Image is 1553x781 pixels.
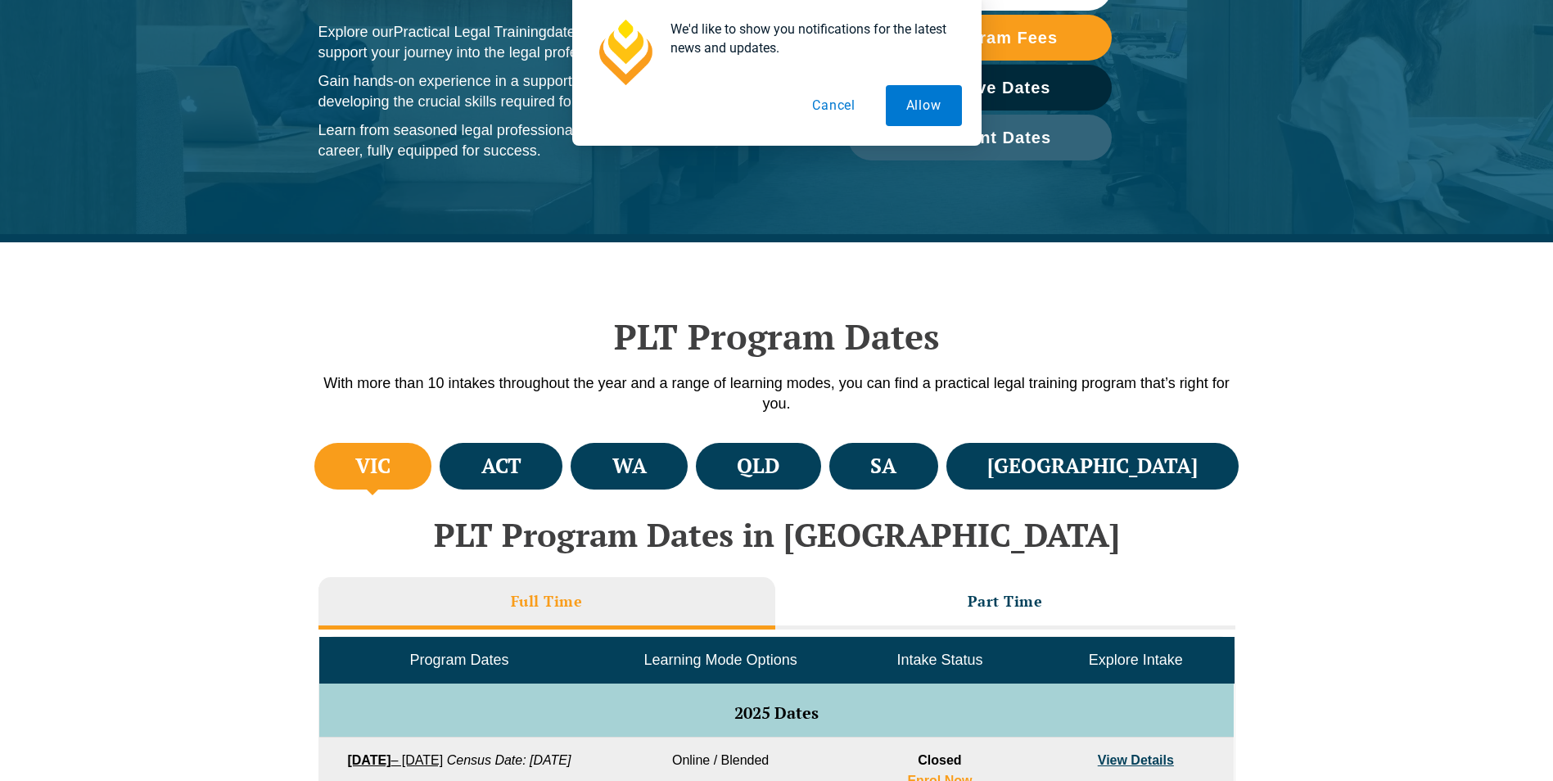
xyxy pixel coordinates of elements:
[734,702,819,724] span: 2025 Dates
[918,753,961,767] span: Closed
[987,453,1198,480] h4: [GEOGRAPHIC_DATA]
[481,453,521,480] h4: ACT
[968,592,1043,611] h3: Part Time
[592,20,657,85] img: notification icon
[657,20,962,57] div: We'd like to show you notifications for the latest news and updates.
[511,592,583,611] h3: Full Time
[737,453,779,480] h4: QLD
[870,453,896,480] h4: SA
[1098,753,1174,767] a: View Details
[644,652,797,668] span: Learning Mode Options
[896,652,982,668] span: Intake Status
[612,453,647,480] h4: WA
[792,85,876,126] button: Cancel
[347,753,443,767] a: [DATE]– [DATE]
[310,373,1244,414] p: With more than 10 intakes throughout the year and a range of learning modes, you can find a pract...
[355,453,391,480] h4: VIC
[347,753,391,767] strong: [DATE]
[908,129,1051,146] span: Placement Dates
[310,517,1244,553] h2: PLT Program Dates in [GEOGRAPHIC_DATA]
[409,652,508,668] span: Program Dates
[1089,652,1183,668] span: Explore Intake
[310,316,1244,357] h2: PLT Program Dates
[886,85,962,126] button: Allow
[447,753,571,767] em: Census Date: [DATE]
